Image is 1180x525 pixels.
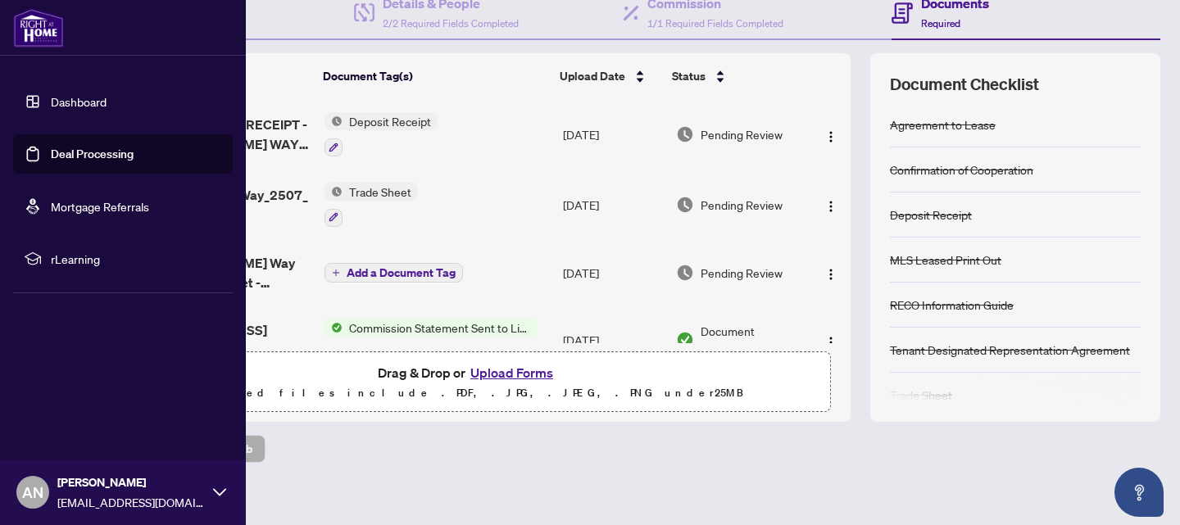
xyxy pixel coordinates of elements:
[824,268,837,281] img: Logo
[22,481,43,504] span: AN
[57,493,205,511] span: [EMAIL_ADDRESS][DOMAIN_NAME]
[890,115,996,134] div: Agreement to Lease
[676,331,694,349] img: Document Status
[324,319,537,363] button: Status IconCommission Statement Sent to Listing Brokerage
[676,125,694,143] img: Document Status
[51,94,107,109] a: Dashboard
[890,296,1014,314] div: RECO Information Guide
[324,263,463,283] button: Add a Document Tag
[13,8,64,48] img: logo
[556,240,669,305] td: [DATE]
[51,199,149,214] a: Mortgage Referrals
[921,17,960,29] span: Required
[51,250,221,268] span: rLearning
[324,183,418,227] button: Status IconTrade Sheet
[553,53,665,99] th: Upload Date
[824,130,837,143] img: Logo
[818,260,844,286] button: Logo
[701,322,804,358] span: Document Approved
[701,125,783,143] span: Pending Review
[106,352,830,413] span: Drag & Drop orUpload FormsSupported files include .PDF, .JPG, .JPEG, .PNG under25MB
[818,327,844,353] button: Logo
[890,73,1039,96] span: Document Checklist
[701,264,783,282] span: Pending Review
[1114,468,1164,517] button: Open asap
[556,99,669,170] td: [DATE]
[824,336,837,349] img: Logo
[676,196,694,214] img: Document Status
[465,362,558,383] button: Upload Forms
[383,17,519,29] span: 2/2 Required Fields Completed
[343,183,418,201] span: Trade Sheet
[343,112,438,130] span: Deposit Receipt
[343,319,537,337] span: Commission Statement Sent to Listing Brokerage
[824,200,837,213] img: Logo
[890,251,1001,269] div: MLS Leased Print Out
[672,67,706,85] span: Status
[647,17,783,29] span: 1/1 Required Fields Completed
[676,264,694,282] img: Document Status
[890,206,972,224] div: Deposit Receipt
[324,319,343,337] img: Status Icon
[347,267,456,278] span: Add a Document Tag
[556,170,669,240] td: [DATE]
[324,112,343,130] img: Status Icon
[316,53,553,99] th: Document Tag(s)
[818,121,844,147] button: Logo
[57,473,205,491] span: [PERSON_NAME]
[818,192,844,218] button: Logo
[560,67,625,85] span: Upload Date
[324,112,438,156] button: Status IconDeposit Receipt
[51,147,134,161] a: Deal Processing
[324,183,343,201] img: Status Icon
[332,269,340,277] span: plus
[890,341,1130,359] div: Tenant Designated Representation Agreement
[324,262,463,283] button: Add a Document Tag
[665,53,806,99] th: Status
[378,362,558,383] span: Drag & Drop or
[890,161,1033,179] div: Confirmation of Cooperation
[116,383,820,403] p: Supported files include .PDF, .JPG, .JPEG, .PNG under 25 MB
[556,305,669,376] td: [DATE]
[701,196,783,214] span: Pending Review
